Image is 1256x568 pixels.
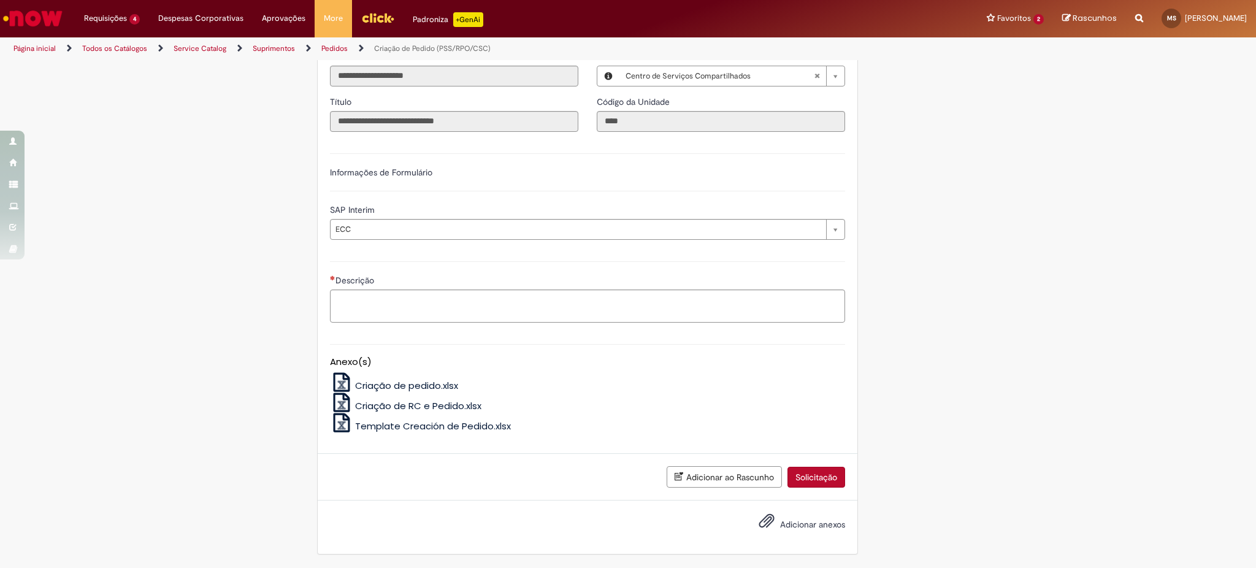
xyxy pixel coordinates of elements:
span: Somente leitura - Código da Unidade [597,96,672,107]
abbr: Limpar campo Local [808,66,826,86]
textarea: Descrição [330,290,845,323]
span: Local [597,51,620,62]
img: click_logo_yellow_360x200.png [361,9,394,27]
button: Local, Visualizar este registro Centro de Serviços Compartilhados [597,66,619,86]
label: Somente leitura - Código da Unidade [597,96,672,108]
span: More [324,12,343,25]
a: Criação de pedido.xlsx [330,379,459,392]
span: Template Creación de Pedido.xlsx [355,420,511,432]
button: Solicitação [787,467,845,488]
span: Despesas Corporativas [158,12,243,25]
button: Adicionar anexos [756,510,778,538]
span: Favoritos [997,12,1031,25]
a: Todos os Catálogos [82,44,147,53]
label: Somente leitura - Título [330,96,354,108]
input: Email [330,66,578,86]
span: Somente leitura - Email [330,51,353,62]
a: Página inicial [13,44,56,53]
a: Criação de Pedido (PSS/RPO/CSC) [374,44,491,53]
p: +GenAi [453,12,483,27]
input: Título [330,111,578,132]
span: ECC [335,220,820,239]
a: Template Creación de Pedido.xlsx [330,420,511,432]
a: Service Catalog [174,44,226,53]
span: Adicionar anexos [780,519,845,530]
span: Rascunhos [1073,12,1117,24]
h5: Anexo(s) [330,357,845,367]
button: Adicionar ao Rascunho [667,466,782,488]
span: Criação de pedido.xlsx [355,379,458,392]
img: ServiceNow [1,6,64,31]
a: Pedidos [321,44,348,53]
span: Necessários [330,275,335,280]
div: Padroniza [413,12,483,27]
span: 4 [129,14,140,25]
span: Somente leitura - Título [330,96,354,107]
span: Aprovações [262,12,305,25]
span: 2 [1033,14,1044,25]
a: Rascunhos [1062,13,1117,25]
span: Centro de Serviços Compartilhados [626,66,814,86]
a: Centro de Serviços CompartilhadosLimpar campo Local [619,66,844,86]
span: Requisições [84,12,127,25]
input: Código da Unidade [597,111,845,132]
label: Informações de Formulário [330,167,432,178]
span: SAP Interim [330,204,377,215]
span: Descrição [335,275,377,286]
a: Suprimentos [253,44,295,53]
a: Criação de RC e Pedido.xlsx [330,399,482,412]
span: Criação de RC e Pedido.xlsx [355,399,481,412]
span: MS [1167,14,1176,22]
span: [PERSON_NAME] [1185,13,1247,23]
ul: Trilhas de página [9,37,828,60]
